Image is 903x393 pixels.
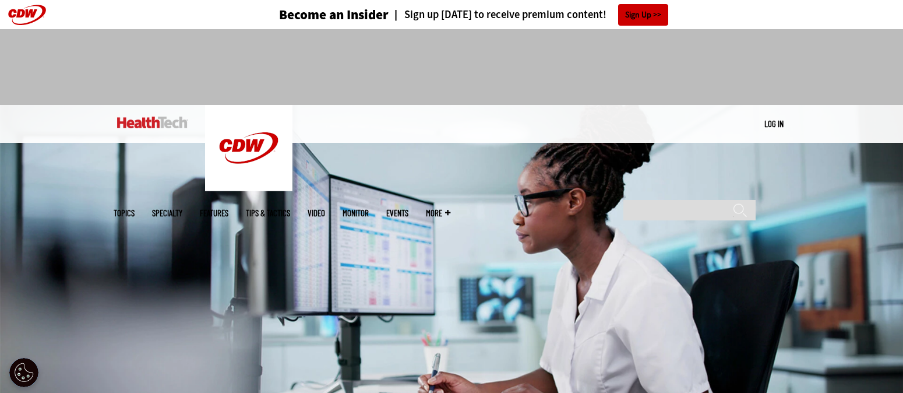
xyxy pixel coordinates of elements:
[343,209,369,217] a: MonITor
[764,118,784,129] a: Log in
[9,358,38,387] button: Open Preferences
[205,105,292,191] img: Home
[205,182,292,194] a: CDW
[152,209,182,217] span: Specialty
[246,209,290,217] a: Tips & Tactics
[114,209,135,217] span: Topics
[389,9,606,20] a: Sign up [DATE] to receive premium content!
[239,41,664,93] iframe: advertisement
[618,4,668,26] a: Sign Up
[426,209,450,217] span: More
[117,117,188,128] img: Home
[200,209,228,217] a: Features
[764,118,784,130] div: User menu
[308,209,325,217] a: Video
[9,358,38,387] div: Cookie Settings
[386,209,408,217] a: Events
[235,8,389,22] a: Become an Insider
[279,8,389,22] h3: Become an Insider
